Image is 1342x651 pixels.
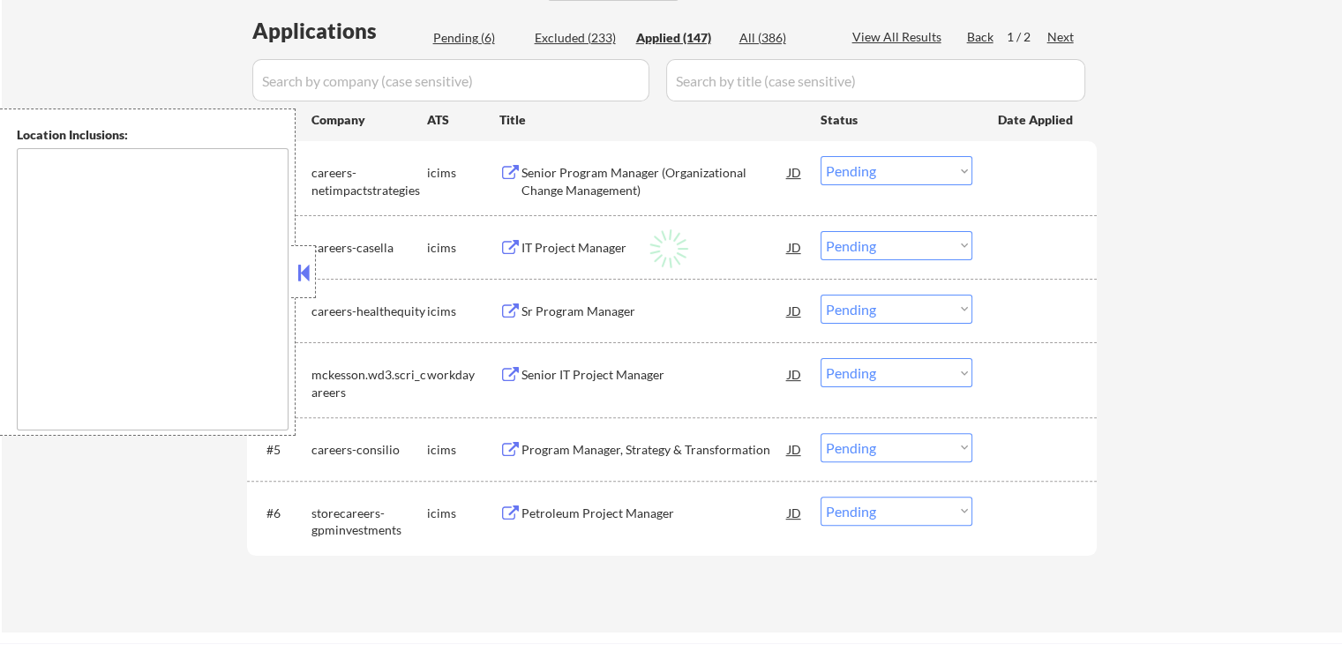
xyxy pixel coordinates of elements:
[266,505,297,522] div: #6
[636,29,724,47] div: Applied (147)
[521,239,788,257] div: IT Project Manager
[852,28,947,46] div: View All Results
[521,441,788,459] div: Program Manager, Strategy & Transformation
[521,505,788,522] div: Petroleum Project Manager
[666,59,1085,101] input: Search by title (case sensitive)
[786,497,804,528] div: JD
[786,295,804,326] div: JD
[967,28,995,46] div: Back
[1047,28,1076,46] div: Next
[521,366,788,384] div: Senior IT Project Manager
[521,303,788,320] div: Sr Program Manager
[311,505,427,539] div: storecareers-gpminvestments
[535,29,623,47] div: Excluded (233)
[311,303,427,320] div: careers-healthequity
[427,505,499,522] div: icims
[427,366,499,384] div: workday
[427,239,499,257] div: icims
[427,111,499,129] div: ATS
[311,111,427,129] div: Company
[821,103,972,135] div: Status
[786,231,804,263] div: JD
[427,441,499,459] div: icims
[786,433,804,465] div: JD
[311,441,427,459] div: careers-consilio
[786,156,804,188] div: JD
[427,164,499,182] div: icims
[17,126,289,144] div: Location Inclusions:
[311,366,427,400] div: mckesson.wd3.scri_careers
[998,111,1076,129] div: Date Applied
[786,358,804,390] div: JD
[427,303,499,320] div: icims
[311,164,427,198] div: careers-netimpactstrategies
[311,239,427,257] div: careers-casella
[252,59,649,101] input: Search by company (case sensitive)
[266,441,297,459] div: #5
[499,111,804,129] div: Title
[433,29,521,47] div: Pending (6)
[1007,28,1047,46] div: 1 / 2
[739,29,828,47] div: All (386)
[252,20,427,41] div: Applications
[521,164,788,198] div: Senior Program Manager (Organizational Change Management)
